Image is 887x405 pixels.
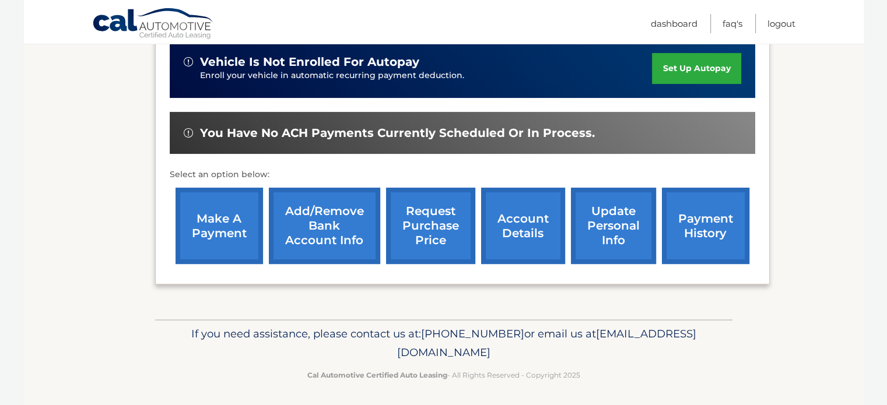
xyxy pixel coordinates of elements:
a: set up autopay [652,53,741,84]
p: Select an option below: [170,168,755,182]
a: request purchase price [386,188,475,264]
p: - All Rights Reserved - Copyright 2025 [163,369,725,381]
a: Dashboard [651,14,697,33]
a: Add/Remove bank account info [269,188,380,264]
a: make a payment [176,188,263,264]
a: Logout [767,14,795,33]
span: vehicle is not enrolled for autopay [200,55,419,69]
img: alert-white.svg [184,128,193,138]
a: Cal Automotive [92,8,215,41]
span: [EMAIL_ADDRESS][DOMAIN_NAME] [397,327,696,359]
span: [PHONE_NUMBER] [421,327,524,340]
a: FAQ's [723,14,742,33]
strong: Cal Automotive Certified Auto Leasing [307,371,447,379]
p: Enroll your vehicle in automatic recurring payment deduction. [200,69,653,82]
p: If you need assistance, please contact us at: or email us at [163,325,725,362]
a: account details [481,188,565,264]
a: payment history [662,188,749,264]
a: update personal info [571,188,656,264]
img: alert-white.svg [184,57,193,66]
span: You have no ACH payments currently scheduled or in process. [200,126,595,140]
